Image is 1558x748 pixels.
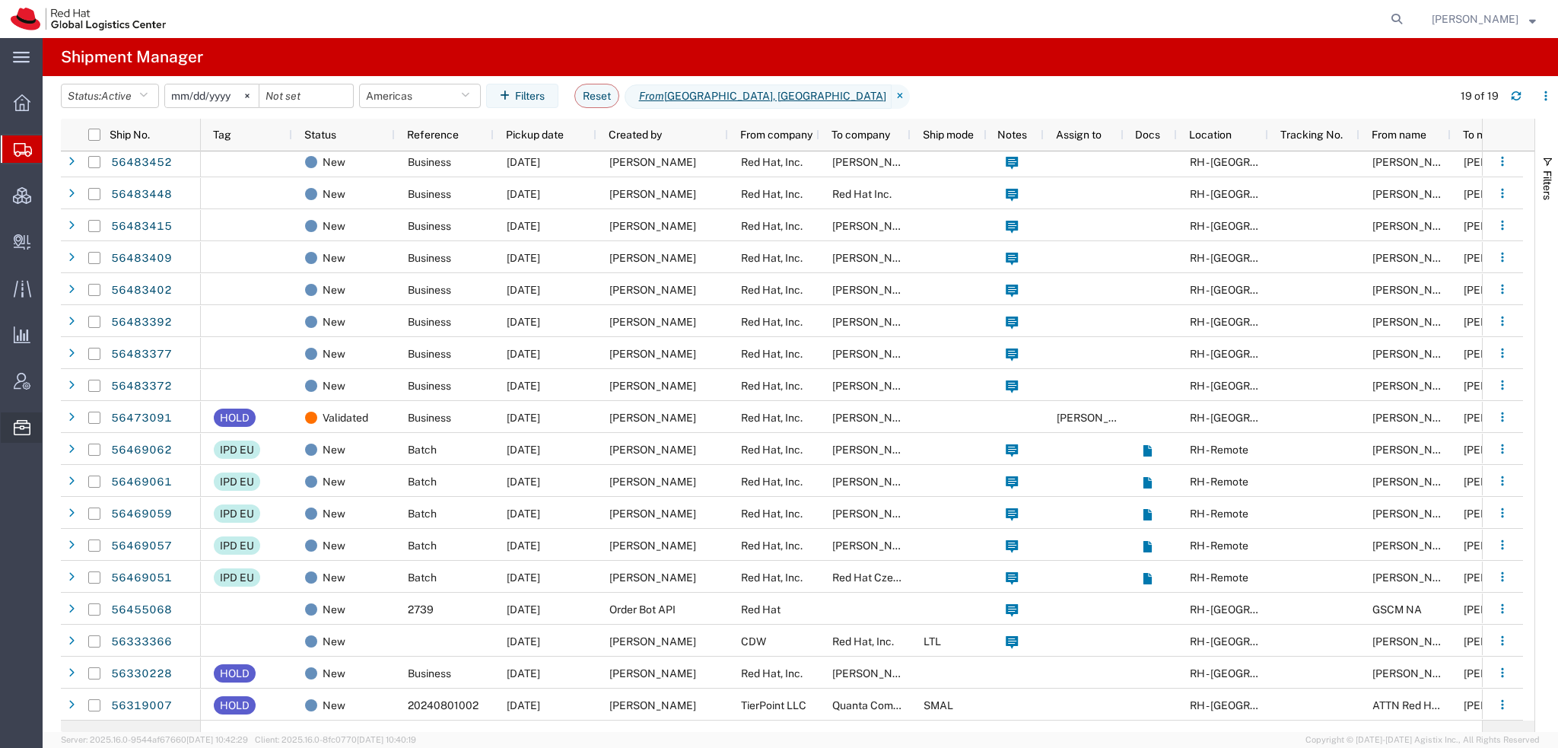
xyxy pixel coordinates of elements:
span: 08/13/2025 [507,156,540,168]
a: 56333366 [110,630,173,654]
span: Emma Luft [1372,444,1459,456]
span: Kaustubh Mahajan [1464,316,1550,328]
span: Gal Kremer [832,380,919,392]
a: 56455068 [110,598,173,622]
span: TierPoint LLC [741,699,806,711]
span: Red Hat, Inc. [741,412,803,424]
div: IPD EU [220,441,254,459]
span: RH - Raleigh [1190,380,1319,392]
span: Katelin Tringali [1464,156,1550,168]
span: New [323,210,345,242]
span: Red Hat, Inc. [741,508,803,520]
span: Reference [407,129,459,141]
span: Red Hat [741,603,781,616]
span: Panashe GARAH [609,188,696,200]
div: HOLD [220,664,250,683]
span: Panashe GARAH [1372,252,1459,264]
span: Kirk Newcross [609,699,696,711]
a: 56483402 [110,279,173,303]
span: Order Bot API [609,603,676,616]
span: 08/13/2025 [507,284,540,296]
span: Server: 2025.16.0-9544af67660 [61,735,248,744]
span: Created by [609,129,662,141]
span: Red Hat, Inc. [741,156,803,168]
span: Red Hat, Inc. [741,348,803,360]
span: Ship No. [110,129,150,141]
span: Batch [408,508,437,520]
span: Chaitanya Upadhyay [832,252,919,264]
button: Filters [486,84,558,108]
span: 08/13/2025 [507,188,540,200]
span: TJ Mims [832,667,919,680]
span: Batch [408,476,437,488]
span: Red Hat, Inc. [832,635,894,648]
span: 08/12/2025 [507,508,540,520]
span: 08/12/2025 [507,540,540,552]
span: Peer Rasmussen [1464,476,1550,488]
a: 56469059 [110,502,173,527]
span: [DATE] 10:40:19 [357,735,416,744]
span: Filters [1541,170,1553,200]
a: 56483415 [110,215,173,239]
span: LTL [924,635,941,648]
span: Emma Luft [1372,571,1459,584]
span: New [323,146,345,178]
a: 56469051 [110,566,173,590]
span: Peyton Watson [1372,412,1459,424]
span: Business [408,220,451,232]
span: Tag [213,129,231,141]
span: Red Hat, Inc. [741,476,803,488]
span: Panashe GARAH [609,348,696,360]
span: Batch [408,571,437,584]
span: Emma Luft [1372,476,1459,488]
span: Red Hat, Inc. [741,380,803,392]
span: Jens Gerlach [1464,444,1550,456]
span: RH - Raleigh [1190,156,1319,168]
span: RH - Remote [1190,508,1248,520]
span: ATTN Red Hat - Karissa Wheeler [1372,699,1534,711]
a: 56469062 [110,438,173,463]
span: Panashe GARAH [609,156,696,168]
span: 08/20/2025 [507,412,540,424]
span: Peer Rasmussen [832,476,919,488]
span: [DATE] 10:42:29 [186,735,248,744]
span: CDW [741,635,766,648]
span: Red Hat, Inc. [741,188,803,200]
span: Batch [408,444,437,456]
span: GSCM NA [1372,603,1422,616]
span: Panashe GARAH [1372,156,1459,168]
span: Panashe GARAH [609,252,696,264]
span: RH - Raleigh [1190,412,1319,424]
span: Panashe GARAH [609,284,696,296]
span: 07/28/2025 [507,699,540,711]
span: Katelin Tringali [832,156,919,168]
button: [PERSON_NAME] [1431,10,1537,28]
a: 56483372 [110,374,173,399]
span: Tyler Radford- [1464,635,1554,648]
span: Chaitanya Upadhyay [1464,252,1550,264]
div: IPD EU [220,568,254,587]
span: Kirk Newcross [1432,11,1518,27]
span: New [323,178,345,210]
span: Panashe GARAH [1372,220,1459,232]
span: Assign to [1056,129,1102,141]
span: Location [1189,129,1232,141]
span: Docs [1135,129,1160,141]
span: From name [1372,129,1426,141]
span: To company [831,129,890,141]
span: New [323,689,345,721]
a: 56469061 [110,470,173,495]
div: HOLD [220,409,250,427]
span: RH - Raleigh [1190,316,1319,328]
a: 56483409 [110,247,173,271]
span: Carter Thunes [832,220,919,232]
span: 08/11/2025 [507,603,540,616]
span: Batch [408,540,437,552]
span: Sven Hüßner [1464,508,1550,520]
span: Business [408,284,451,296]
span: Panashe GARAH [1372,284,1459,296]
span: New [323,274,345,306]
span: Business [408,188,451,200]
span: 08/12/2025 [507,444,540,456]
span: Tammy Debo [609,667,696,680]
